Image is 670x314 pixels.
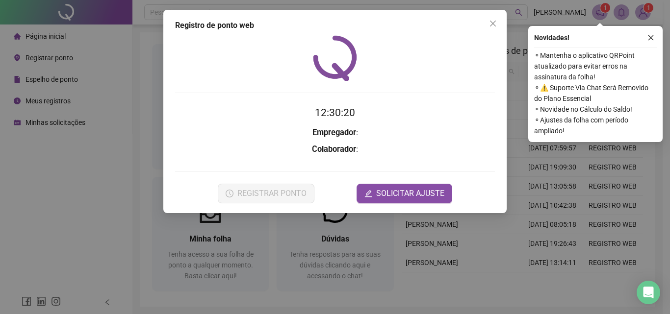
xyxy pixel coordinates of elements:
[489,20,497,27] span: close
[534,32,569,43] span: Novidades !
[647,34,654,41] span: close
[175,143,495,156] h3: :
[534,82,657,104] span: ⚬ ⚠️ Suporte Via Chat Será Removido do Plano Essencial
[534,104,657,115] span: ⚬ Novidade no Cálculo do Saldo!
[357,184,452,203] button: editSOLICITAR AJUSTE
[534,50,657,82] span: ⚬ Mantenha o aplicativo QRPoint atualizado para evitar erros na assinatura da folha!
[313,35,357,81] img: QRPoint
[637,281,660,304] div: Open Intercom Messenger
[364,190,372,197] span: edit
[376,188,444,199] span: SOLICITAR AJUSTE
[312,145,356,154] strong: Colaborador
[312,128,356,137] strong: Empregador
[534,115,657,136] span: ⚬ Ajustes da folha com período ampliado!
[175,126,495,139] h3: :
[218,184,314,203] button: REGISTRAR PONTO
[485,16,501,31] button: Close
[315,107,355,119] time: 12:30:20
[175,20,495,31] div: Registro de ponto web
